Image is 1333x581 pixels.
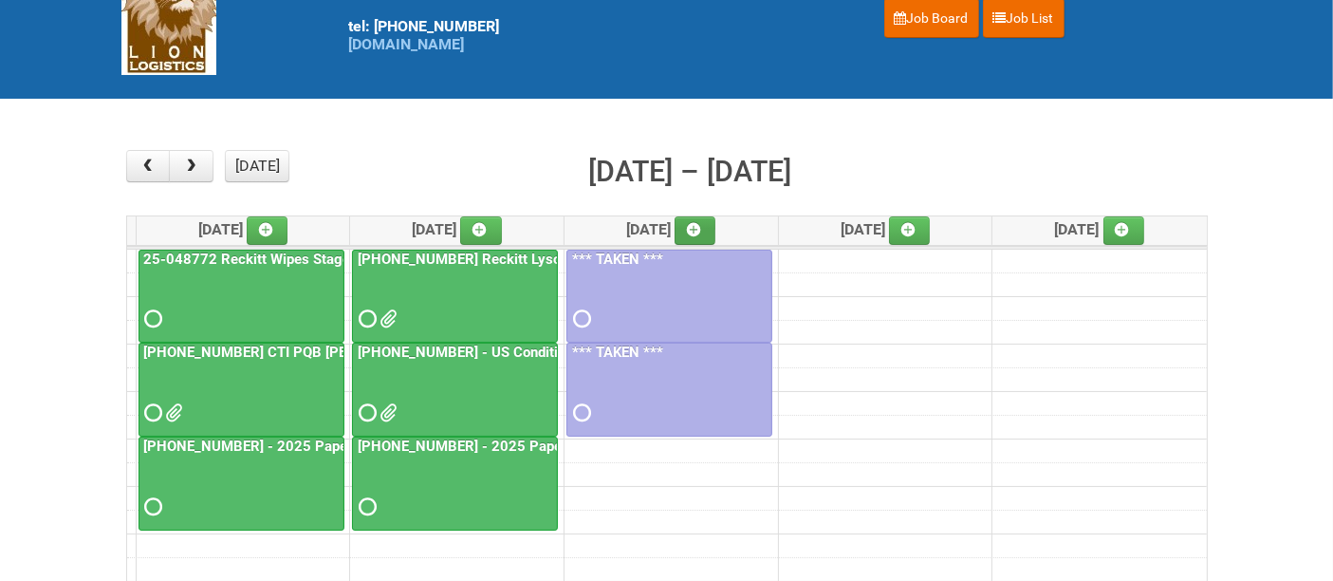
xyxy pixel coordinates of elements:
[145,406,158,420] span: Requested
[359,500,372,514] span: Requested
[140,438,563,455] a: [PHONE_NUMBER] - 2025 Paper Towel Landscape - Packing Day
[675,216,716,245] a: Add an event
[354,251,664,268] a: [PHONE_NUMBER] Reckitt Lysol Wipes Stage 4
[460,216,502,245] a: Add an event
[225,150,289,182] button: [DATE]
[247,216,288,245] a: Add an event
[380,312,393,326] span: 25-048772-01 tape and bagging MOR.xlsm 25-048772-01 MDN 2 (revised code typo).xlsx 25-048772-01 M...
[573,406,586,420] span: Requested
[380,406,393,420] span: MDN (2).xlsx MDN.xlsx JNF.DOC
[1103,216,1145,245] a: Add an event
[198,220,288,238] span: [DATE]
[359,406,372,420] span: Requested
[354,438,776,455] a: [PHONE_NUMBER] - 2025 Paper Towel Landscape - Packing Day
[145,500,158,514] span: Requested
[1055,220,1145,238] span: [DATE]
[573,312,586,326] span: Requested
[166,406,179,420] span: 25-045890-01-07 - MDN 2.xlsx 25-045890-01-07 - JNF.DOC 25-045890-01-07 - MDN.xlsx
[145,312,158,326] span: Requested
[359,312,372,326] span: Requested
[588,150,791,194] h2: [DATE] – [DATE]
[352,437,558,531] a: [PHONE_NUMBER] - 2025 Paper Towel Landscape - Packing Day
[352,250,558,344] a: [PHONE_NUMBER] Reckitt Lysol Wipes Stage 4
[412,220,502,238] span: [DATE]
[140,344,493,361] a: [PHONE_NUMBER] CTI PQB [PERSON_NAME] Real US
[841,220,931,238] span: [DATE]
[139,437,344,531] a: [PHONE_NUMBER] - 2025 Paper Towel Landscape - Packing Day
[139,250,344,344] a: 25-048772 Reckitt Wipes Stage 4
[354,344,674,361] a: [PHONE_NUMBER] - US Conditioner Product Test
[140,251,367,268] a: 25-048772 Reckitt Wipes Stage 4
[349,35,465,53] a: [DOMAIN_NAME]
[889,216,931,245] a: Add an event
[352,343,558,437] a: [PHONE_NUMBER] - US Conditioner Product Test
[139,343,344,437] a: [PHONE_NUMBER] CTI PQB [PERSON_NAME] Real US
[626,220,716,238] span: [DATE]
